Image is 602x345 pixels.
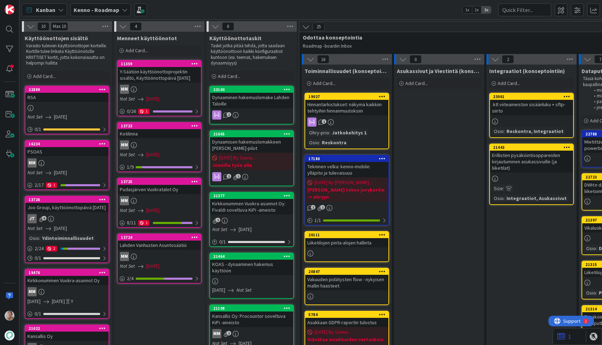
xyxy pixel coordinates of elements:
div: 21605 [210,131,293,137]
span: 1 [236,174,241,178]
div: 13723 [121,123,201,128]
div: 2/171 [25,181,109,189]
div: Lahden Vanhusten Asuntosäätiö [118,241,201,250]
span: Asukassivut ja Viestintä (konseptointiin) [397,67,481,74]
span: 2 / 24 [35,245,44,252]
span: [DATE] [52,298,65,305]
a: 13726Joo Group, käyttöönottopäivä [DATE]JTNot Set[DATE]Osio:Ydintoiminnallisuudet2/2420/1 [25,196,109,263]
div: 13724 [121,235,201,240]
div: 13724 [118,234,201,241]
span: [DATE] [54,169,67,176]
div: 16234 [29,141,109,146]
span: Add Card... [125,47,148,54]
div: 0/1 [25,125,109,134]
span: 2x [472,6,481,13]
div: JT [25,214,109,223]
div: Y [71,298,73,305]
div: 13726Joo Group, käyttöönottopäivä [DATE] [25,196,109,212]
div: Osio [492,194,504,202]
div: 21605 [213,132,293,137]
div: 23100Dynaaminen hakemuslomake Lahden Taloille [210,86,293,108]
div: 22889 [29,87,109,92]
span: 2 / 4 [127,275,134,282]
div: 13723Kotilinna [118,123,201,138]
div: Dynaaminen hakemuslomake Lahden Taloille [210,93,293,108]
span: Add Card... [218,73,240,79]
a: 19476Kirkkonummen Vuokra-asunnot OyMM[DATE][DATE]Y0/1 [25,269,109,319]
div: MM [120,196,129,205]
div: 0/1 [210,237,293,246]
span: Toiminnallisuudet (konseptointiin) [305,67,389,74]
a: 13725Pudasjärven Vuokratalot OyMMNot Set[DATE]8/111 [117,178,202,228]
div: 21108Kansallis Oy: Procountor soveltuva KiPi -aineisto [210,305,293,327]
a: 23100Dynaaminen hakemuslomake Lahden Taloille [209,86,294,125]
div: 21464KOAS - dynaaminen hakemus käyttöön [210,253,293,275]
div: 23061 [490,93,573,100]
div: 21464 [210,253,293,260]
div: 22889 [25,86,109,93]
div: 16234PSOAS [25,141,109,156]
div: JT [27,214,37,223]
div: 21108 [213,306,293,311]
i: Not Set [120,263,135,269]
i: Not Set [120,207,135,213]
div: 22889RSA [25,86,109,102]
div: Jatkokehitys 1 [330,129,368,137]
div: Vakuuden pidätysten flow - nykyisen mallin haasteet [305,275,388,290]
div: 21022 [29,326,109,331]
div: 13724Lahden Vanhusten Asuntosäätiö [118,234,201,250]
a: 13723KotilinnaMMNot Set[DATE]1/9 [117,122,202,172]
span: 25 [313,23,325,31]
span: 2 / 17 [35,181,44,189]
i: Not Set [27,114,43,120]
img: SL [5,311,14,321]
span: : [319,139,320,146]
div: 21377 [213,193,293,198]
div: 20847 [308,269,388,274]
span: Integraatiot (konseptointiin) [489,67,565,74]
div: MM [118,140,201,150]
span: 1 / 9 [127,163,134,171]
a: 1 [557,332,571,341]
div: Dynaamisen hakemuslomakkeen [PERSON_NAME]-pilot [210,137,293,153]
div: MM [120,252,129,261]
i: Not Set [212,226,227,232]
div: Osio [584,289,596,297]
span: 6 [222,22,234,31]
div: 19027 [305,93,388,100]
div: 19027 [308,94,388,99]
div: Kotilinna [118,129,201,138]
div: Osio [492,127,504,135]
div: 21464 [213,254,293,259]
span: : [39,234,40,242]
div: 13725 [118,178,201,185]
span: 1 [227,112,231,117]
p: Taskit jotka pitää tehdä, jotta saadaan käyttöönottoon kaikki konfiguraatiot kuntoon (esi. teemat... [211,43,293,66]
i: Not Set [27,225,43,231]
span: 1 [320,205,325,210]
div: 21377 [210,193,293,199]
div: Osio [307,139,319,146]
div: 21443 [493,145,573,150]
div: Max 10 [53,25,66,28]
div: 21443Erillisten pysäköintisoppareiden kirjautuminen asukassivuille (ja liiketilat) [490,144,573,172]
div: Size [492,184,503,192]
div: 21605Dynaamisen hakemuslomakkeen [PERSON_NAME]-pilot [210,131,293,153]
span: 0 / 1 [35,126,41,133]
i: Not Set [120,151,135,158]
div: 1/1 [305,216,388,225]
div: 8/111 [118,218,201,227]
span: 1 / 1 [314,217,321,224]
div: 13726 [25,196,109,203]
div: 5784 [308,312,388,317]
div: 1 [46,182,57,188]
div: 20847 [305,268,388,275]
a: 21443Erillisten pysäköintisoppareiden kirjautuminen asukassivuille (ja liiketilat)Size:Osio:Integ... [489,144,574,205]
div: MM [118,196,201,205]
div: MM [210,329,293,338]
div: 5784Asukkaan GDPR-raportin tulostus [305,311,388,327]
div: Kirkkonummen Vuokra-asunnot Oy [25,276,109,285]
div: 20111 [305,232,388,238]
span: 10 [37,22,49,31]
span: [DATE] [146,207,159,214]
